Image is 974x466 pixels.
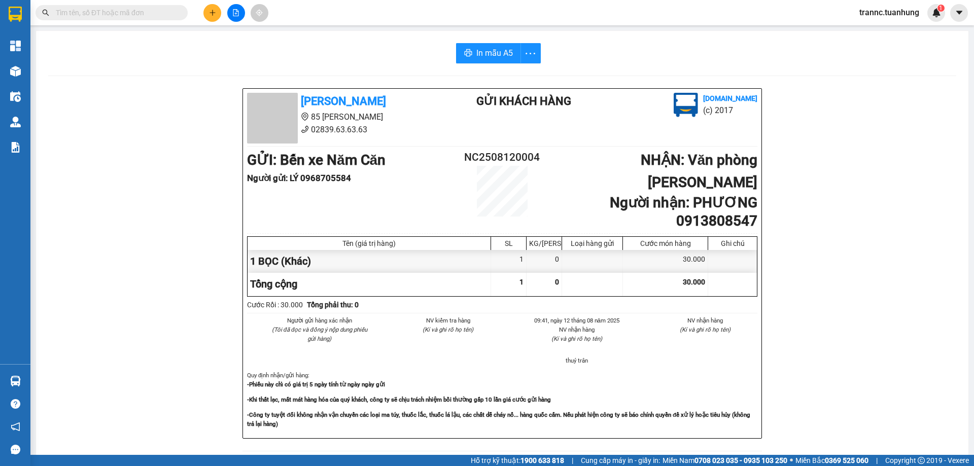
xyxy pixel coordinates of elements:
[58,37,66,45] span: phone
[623,250,708,273] div: 30.000
[251,4,268,22] button: aim
[711,239,754,247] div: Ghi chú
[250,239,488,247] div: Tên (giá trị hàng)
[625,239,705,247] div: Cước món hàng
[247,173,351,183] b: Người gửi : LÝ 0968705584
[247,371,757,428] div: Quy định nhận/gửi hàng :
[10,117,21,127] img: warehouse-icon
[301,113,309,121] span: environment
[519,278,524,286] span: 1
[247,381,385,388] strong: -Phiếu này chỉ có giá trị 5 ngày tính từ ngày ngày gửi
[683,278,705,286] span: 30.000
[955,8,964,17] span: caret-down
[247,396,551,403] strong: -Khi thất lạc, mất mát hàng hóa của quý khách, công ty sẽ chịu trách nhiệm bồi thường gấp 10 lần ...
[663,455,787,466] span: Miền Nam
[247,411,750,427] strong: -Công ty tuyệt đối không nhận vận chuyển các loại ma túy, thuốc lắc, thuốc lá lậu, các chất dễ ch...
[56,7,176,18] input: Tìm tên, số ĐT hoặc mã đơn
[529,239,559,247] div: KG/[PERSON_NAME]
[680,326,730,333] i: (Kí và ghi rõ họ tên)
[932,8,941,17] img: icon-new-feature
[272,326,367,342] i: (Tôi đã đọc và đồng ý nộp dung phiếu gửi hàng)
[10,142,21,153] img: solution-icon
[555,278,559,286] span: 0
[471,455,564,466] span: Hỗ trợ kỹ thuật:
[521,47,540,60] span: more
[494,239,524,247] div: SL
[247,152,386,168] b: GỬI : Bến xe Năm Căn
[795,455,868,466] span: Miền Bắc
[396,316,501,325] li: NV kiểm tra hàng
[674,93,698,117] img: logo.jpg
[703,104,757,117] li: (c) 2017
[267,316,372,325] li: Người gửi hàng xác nhận
[247,111,436,123] li: 85 [PERSON_NAME]
[5,35,193,48] li: 02839.63.63.63
[456,43,521,63] button: printerIn mẫu A5
[248,250,491,273] div: 1 BỌC (Khác)
[551,335,602,342] i: (Kí và ghi rõ họ tên)
[937,5,945,12] sup: 1
[939,5,943,12] span: 1
[581,455,660,466] span: Cung cấp máy in - giấy in:
[10,376,21,386] img: warehouse-icon
[520,456,564,464] strong: 1900 633 818
[250,278,297,290] span: Tổng cộng
[11,422,20,432] span: notification
[525,316,629,325] li: 09:41, ngày 12 tháng 08 năm 2025
[520,43,541,63] button: more
[527,250,562,273] div: 0
[790,458,793,462] span: ⚪️
[58,24,66,32] span: environment
[227,4,245,22] button: file-add
[307,301,359,309] b: Tổng phải thu: 0
[10,66,21,77] img: warehouse-icon
[10,91,21,102] img: warehouse-icon
[918,457,925,464] span: copyright
[209,9,216,16] span: plus
[950,4,968,22] button: caret-down
[58,7,144,19] b: [PERSON_NAME]
[491,250,527,273] div: 1
[525,356,629,365] li: thuý trân
[460,149,545,166] h2: NC2508120004
[572,455,573,466] span: |
[10,41,21,51] img: dashboard-icon
[11,445,20,454] span: message
[565,239,620,247] div: Loại hàng gửi
[232,9,239,16] span: file-add
[247,123,436,136] li: 02839.63.63.63
[9,7,22,22] img: logo-vxr
[5,63,143,80] b: GỬI : Bến xe Năm Căn
[876,455,878,466] span: |
[203,4,221,22] button: plus
[247,299,303,310] div: Cước Rồi : 30.000
[851,6,927,19] span: trannc.tuanhung
[11,399,20,409] span: question-circle
[423,326,473,333] i: (Kí và ghi rõ họ tên)
[5,22,193,35] li: 85 [PERSON_NAME]
[476,95,571,107] b: Gửi khách hàng
[525,325,629,334] li: NV nhận hàng
[476,47,513,59] span: In mẫu A5
[703,94,757,102] b: [DOMAIN_NAME]
[301,125,309,133] span: phone
[42,9,49,16] span: search
[256,9,263,16] span: aim
[464,49,472,58] span: printer
[694,456,787,464] strong: 0708 023 035 - 0935 103 250
[641,152,757,191] b: NHẬN : Văn phòng [PERSON_NAME]
[825,456,868,464] strong: 0369 525 060
[653,316,758,325] li: NV nhận hàng
[301,95,386,107] b: [PERSON_NAME]
[610,194,757,229] b: Người nhận : PHƯƠNG 0913808547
